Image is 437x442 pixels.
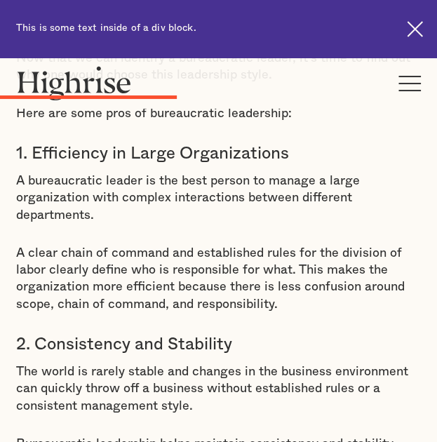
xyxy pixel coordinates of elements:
[16,173,421,224] p: A bureaucratic leader is the best person to manage a large organization with complex interactions...
[16,334,421,355] h3: 2. Consistency and Stability
[16,143,421,164] h3: 1. Efficiency in Large Organizations
[16,245,421,313] p: A clear chain of command and established rules for the division of labor clearly define who is re...
[16,105,421,122] p: Here are some pros of bureaucratic leadership:
[407,21,423,37] img: Cross icon
[16,363,421,415] p: The world is rarely stable and changes in the business environment can quickly throw off a busine...
[16,66,132,100] img: Highrise logo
